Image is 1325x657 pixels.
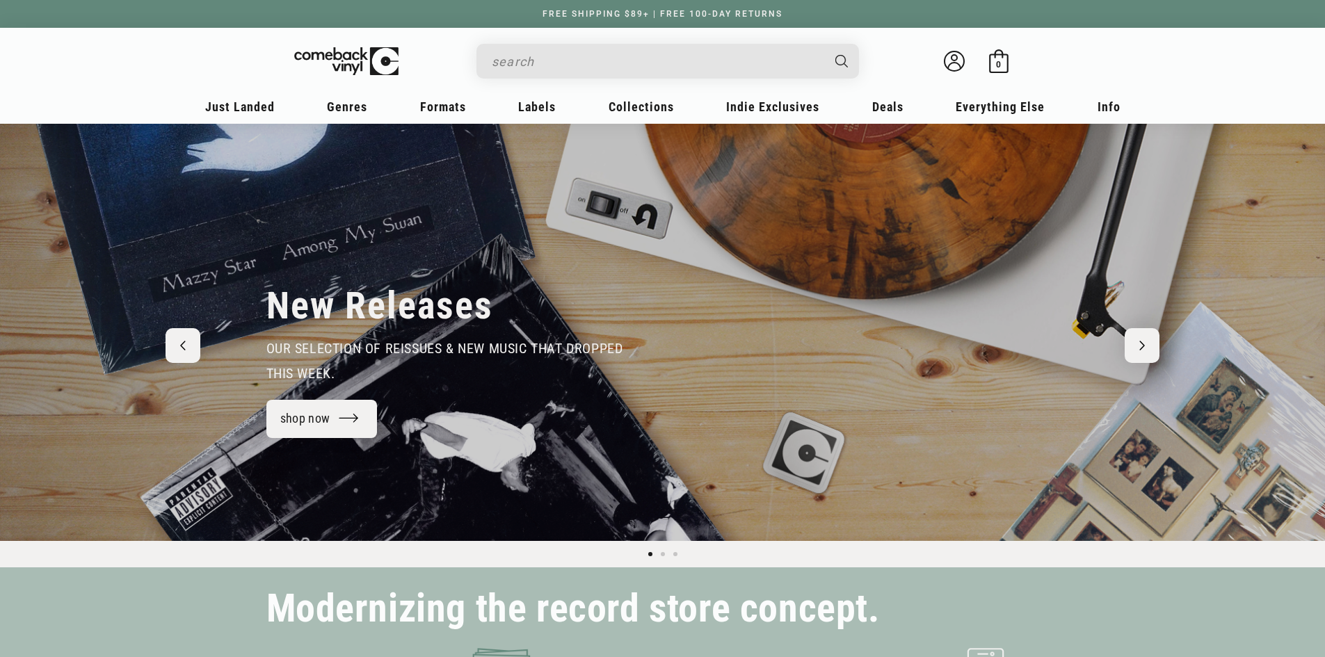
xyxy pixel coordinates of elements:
[327,99,367,114] span: Genres
[166,328,200,363] button: Previous slide
[205,99,275,114] span: Just Landed
[996,59,1001,70] span: 0
[872,99,904,114] span: Deals
[1098,99,1121,114] span: Info
[644,548,657,560] button: Load slide 1 of 3
[266,592,880,625] h2: Modernizing the record store concept.
[609,99,674,114] span: Collections
[956,99,1045,114] span: Everything Else
[726,99,819,114] span: Indie Exclusives
[266,400,378,438] a: shop now
[823,44,860,79] button: Search
[476,44,859,79] div: Search
[529,9,796,19] a: FREE SHIPPING $89+ | FREE 100-DAY RETURNS
[669,548,682,560] button: Load slide 3 of 3
[518,99,556,114] span: Labels
[266,283,493,329] h2: New Releases
[1125,328,1159,363] button: Next slide
[657,548,669,560] button: Load slide 2 of 3
[492,47,821,76] input: search
[420,99,466,114] span: Formats
[266,340,623,382] span: our selection of reissues & new music that dropped this week.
